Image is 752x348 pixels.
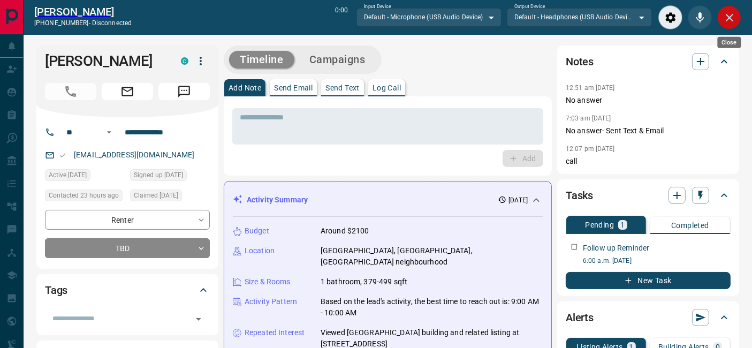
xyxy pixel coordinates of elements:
[59,152,66,159] svg: Email Valid
[717,5,741,29] div: Close
[45,238,210,258] div: TBD
[364,3,391,10] label: Input Device
[566,305,731,330] div: Alerts
[566,156,731,167] p: call
[325,84,360,92] p: Send Text
[134,190,178,201] span: Claimed [DATE]
[181,57,188,65] div: condos.ca
[321,245,543,268] p: [GEOGRAPHIC_DATA], [GEOGRAPHIC_DATA], [GEOGRAPHIC_DATA] neighbourhood
[671,222,709,229] p: Completed
[245,245,275,256] p: Location
[321,276,407,288] p: 1 bathroom, 379-499 sqft
[508,195,528,205] p: [DATE]
[74,150,195,159] a: [EMAIL_ADDRESS][DOMAIN_NAME]
[102,83,153,100] span: Email
[130,190,210,205] div: Mon Oct 13 2025
[566,125,731,137] p: No answer- Sent Text & Email
[103,126,116,139] button: Open
[718,37,741,48] div: Close
[245,327,305,338] p: Repeated Interest
[566,187,593,204] h2: Tasks
[45,83,96,100] span: Call
[245,296,297,307] p: Activity Pattern
[658,5,682,29] div: Audio Settings
[566,115,611,122] p: 7:03 am [DATE]
[34,5,132,18] a: [PERSON_NAME]
[45,282,67,299] h2: Tags
[373,84,401,92] p: Log Call
[130,169,210,184] div: Mon Oct 13 2025
[233,190,543,210] div: Activity Summary[DATE]
[92,19,132,27] span: disconnected
[45,169,125,184] div: Mon Oct 13 2025
[566,145,615,153] p: 12:07 pm [DATE]
[34,18,132,28] p: [PHONE_NUMBER] -
[45,277,210,303] div: Tags
[620,221,625,229] p: 1
[321,296,543,319] p: Based on the lead's activity, the best time to reach out is: 9:00 AM - 10:00 AM
[514,3,545,10] label: Output Device
[247,194,308,206] p: Activity Summary
[583,256,731,266] p: 6:00 a.m. [DATE]
[566,309,594,326] h2: Alerts
[566,49,731,74] div: Notes
[566,272,731,289] button: New Task
[45,210,210,230] div: Renter
[229,84,261,92] p: Add Note
[566,95,731,106] p: No answer
[49,170,87,180] span: Active [DATE]
[274,84,313,92] p: Send Email
[245,276,291,288] p: Size & Rooms
[245,225,269,237] p: Budget
[585,221,614,229] p: Pending
[321,225,369,237] p: Around $2100
[45,52,165,70] h1: [PERSON_NAME]
[299,51,376,69] button: Campaigns
[134,170,183,180] span: Signed up [DATE]
[158,83,210,100] span: Message
[191,312,206,327] button: Open
[688,5,712,29] div: Mute
[566,183,731,208] div: Tasks
[507,8,652,26] div: Default - Headphones (USB Audio Device)
[566,53,594,70] h2: Notes
[566,84,615,92] p: 12:51 am [DATE]
[356,8,502,26] div: Default - Microphone (USB Audio Device)
[229,51,294,69] button: Timeline
[335,5,348,29] p: 0:00
[49,190,119,201] span: Contacted 23 hours ago
[45,190,125,205] div: Wed Oct 15 2025
[583,243,649,254] p: Follow up Reminder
